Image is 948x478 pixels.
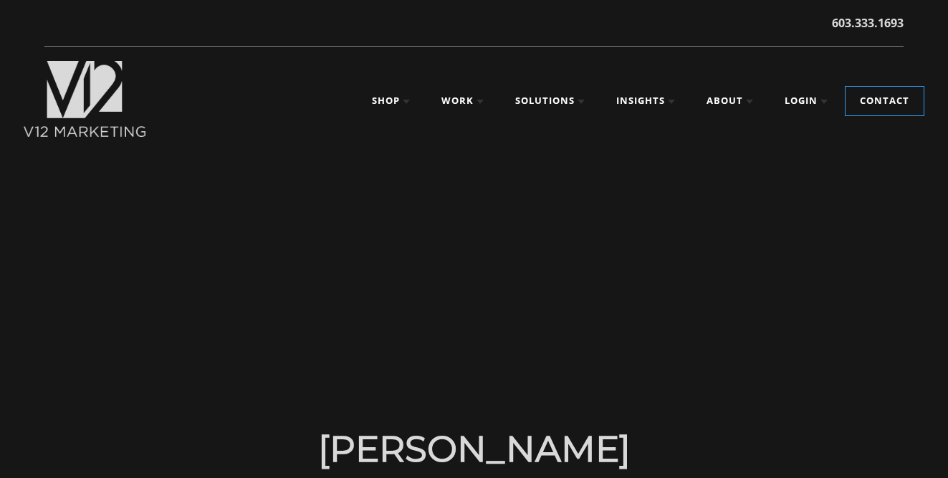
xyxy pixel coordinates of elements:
[846,87,924,115] a: Contact
[501,87,599,115] a: Solutions
[770,87,842,115] a: Login
[427,87,498,115] a: Work
[358,87,424,115] a: Shop
[692,87,767,115] a: About
[602,87,689,115] a: Insights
